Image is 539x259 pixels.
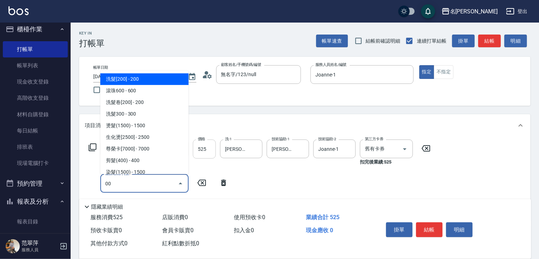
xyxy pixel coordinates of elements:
img: Logo [8,6,29,15]
button: 登出 [503,5,531,18]
label: 帳單日期 [93,65,108,70]
span: 燙髮(1500) - 1500 [100,120,189,131]
span: 尊榮卡[7000] - 7000 [100,143,189,155]
span: 連續打單結帳 [417,37,446,45]
div: 名[PERSON_NAME] [450,7,498,16]
label: 第三方卡券 [365,136,383,142]
a: 每日結帳 [3,123,68,139]
button: 櫃檯作業 [3,20,68,38]
label: 洗-1 [225,136,232,142]
label: 服務人員姓名/編號 [315,62,346,67]
a: 店家日報表 [3,230,68,246]
span: 業績合計 525 [306,214,339,221]
a: 打帳單 [3,41,68,57]
span: 洗髮300 - 300 [100,108,189,120]
p: 服務人員 [22,247,58,253]
p: 扣完後業績: 525 [360,158,417,166]
button: 結帳 [416,222,443,237]
h5: 范翠萍 [22,240,58,247]
button: 報表及分析 [3,192,68,211]
button: 不指定 [434,65,454,79]
span: 生化燙[2500] - 2500 [100,131,189,143]
img: Person [6,239,20,253]
span: 會員卡販賣 0 [162,227,194,234]
label: 技術協助-1 [272,136,290,142]
p: 項目消費 [85,122,106,129]
button: 指定 [419,65,434,79]
h2: Key In [79,31,105,36]
a: 材料自購登錄 [3,106,68,123]
a: 排班表 [3,139,68,155]
input: YYYY/MM/DD hh:mm [93,71,181,82]
button: 帳單速查 [316,35,348,48]
button: 掛單 [386,222,413,237]
span: 其他付款方式 0 [90,240,128,247]
span: 結帳前確認明細 [366,37,401,45]
span: 滾珠600 - 600 [100,85,189,97]
span: 染髮(1500) - 1500 [100,166,189,178]
a: 現場電腦打卡 [3,155,68,171]
span: 洗髮[200] - 200 [100,73,189,85]
a: 帳單列表 [3,57,68,74]
button: 結帳 [478,35,501,48]
span: 剪髮(400) - 400 [100,155,189,166]
span: 洗髮卷[200] - 200 [100,97,189,108]
a: 報表目錄 [3,214,68,230]
div: 項目消費 [79,114,531,137]
h3: 打帳單 [79,38,105,48]
button: Close [175,178,186,189]
button: 預約管理 [3,174,68,193]
span: 現金應收 0 [306,227,333,234]
button: Open [399,143,410,155]
span: 扣入金 0 [234,227,254,234]
a: 高階收支登錄 [3,90,68,106]
span: 紅利點數折抵 0 [162,240,199,247]
span: 店販消費 0 [162,214,188,221]
button: save [421,4,435,18]
span: 使用預收卡 0 [234,214,266,221]
a: 現金收支登錄 [3,74,68,90]
label: 技術協助-2 [318,136,336,142]
span: 預收卡販賣 0 [90,227,122,234]
label: 顧客姓名/手機號碼/編號 [221,62,261,67]
button: 掛單 [452,35,475,48]
label: 價格 [198,136,205,142]
p: 隱藏業績明細 [91,203,123,211]
span: 服務消費 525 [90,214,123,221]
button: 明細 [446,222,473,237]
button: 明細 [504,35,527,48]
button: Choose date, selected date is 2025-09-23 [184,68,201,85]
button: 名[PERSON_NAME] [439,4,500,19]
